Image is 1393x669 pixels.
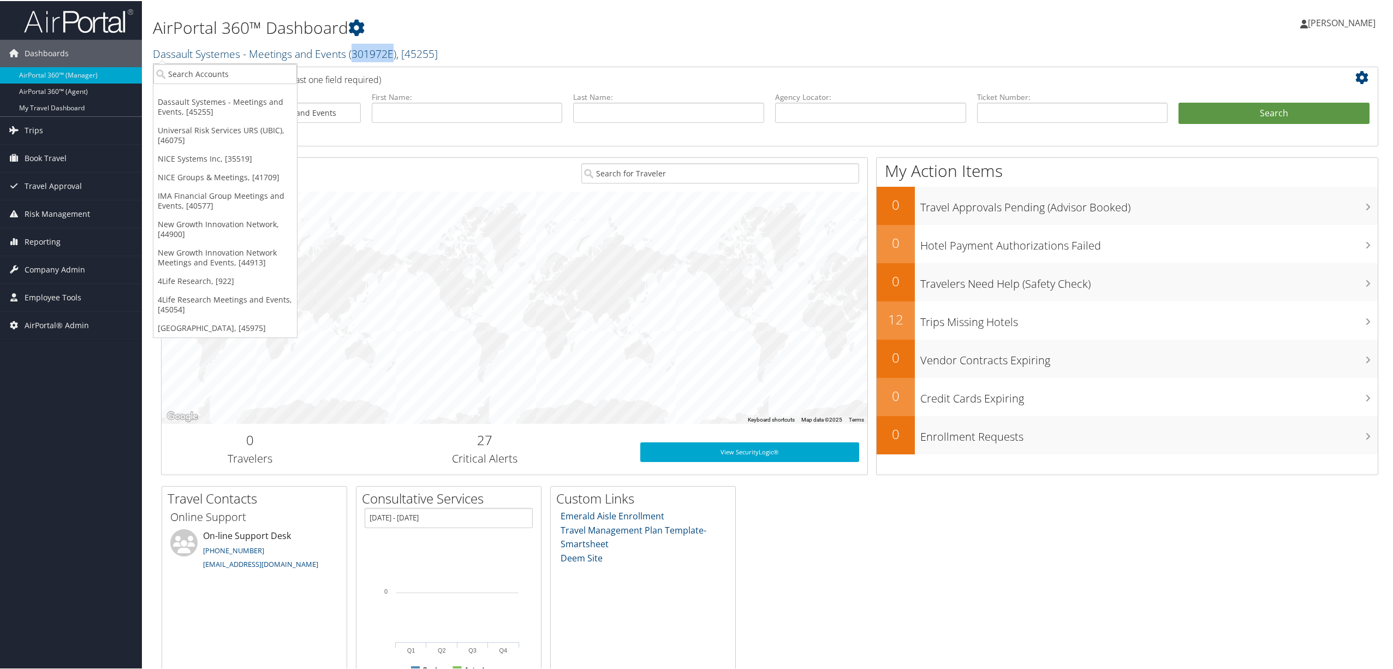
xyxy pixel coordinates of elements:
[170,508,338,524] h3: Online Support
[581,162,859,182] input: Search for Traveler
[384,587,388,594] tspan: 0
[877,386,915,404] h2: 0
[877,347,915,366] h2: 0
[801,416,842,422] span: Map data ©2025
[1308,16,1376,28] span: [PERSON_NAME]
[877,339,1378,377] a: 0Vendor Contracts Expiring
[877,377,1378,415] a: 0Credit Cards Expiring
[153,167,297,186] a: NICE Groups & Meetings, [41709]
[277,73,381,85] span: (at least one field required)
[153,186,297,214] a: IMA Financial Group Meetings and Events, [40577]
[203,544,264,554] a: [PHONE_NUMBER]
[164,408,200,423] a: Open this area in Google Maps (opens a new window)
[25,255,85,282] span: Company Admin
[346,450,624,465] h3: Critical Alerts
[561,551,603,563] a: Deem Site
[362,488,541,507] h2: Consultative Services
[877,158,1378,181] h1: My Action Items
[170,450,330,465] h3: Travelers
[920,346,1378,367] h3: Vendor Contracts Expiring
[877,262,1378,300] a: 0Travelers Need Help (Safety Check)
[153,289,297,318] a: 4Life Research Meetings and Events, [45054]
[561,509,664,521] a: Emerald Aisle Enrollment
[25,227,61,254] span: Reporting
[877,186,1378,224] a: 0Travel Approvals Pending (Advisor Booked)
[153,214,297,242] a: New Growth Innovation Network, [44900]
[203,558,318,568] a: [EMAIL_ADDRESS][DOMAIN_NAME]
[153,45,438,60] a: Dassault Systemes - Meetings and Events
[775,91,966,102] label: Agency Locator:
[920,232,1378,252] h3: Hotel Payment Authorizations Failed
[920,384,1378,405] h3: Credit Cards Expiring
[877,424,915,442] h2: 0
[561,523,706,549] a: Travel Management Plan Template- Smartsheet
[877,300,1378,339] a: 12Trips Missing Hotels
[1300,5,1386,38] a: [PERSON_NAME]
[407,646,415,653] text: Q1
[977,91,1168,102] label: Ticket Number:
[153,318,297,336] a: [GEOGRAPHIC_DATA], [45975]
[1178,102,1370,123] button: Search
[25,116,43,143] span: Trips
[25,283,81,310] span: Employee Tools
[170,68,1268,86] h2: Airtinerary Lookup
[877,271,915,289] h2: 0
[25,39,69,66] span: Dashboards
[877,224,1378,262] a: 0Hotel Payment Authorizations Failed
[877,194,915,213] h2: 0
[25,171,82,199] span: Travel Approval
[153,242,297,271] a: New Growth Innovation Network Meetings and Events, [44913]
[153,15,975,38] h1: AirPortal 360™ Dashboard
[153,271,297,289] a: 4Life Research, [922]
[748,415,795,423] button: Keyboard shortcuts
[153,92,297,120] a: Dassault Systemes - Meetings and Events, [45255]
[24,7,133,33] img: airportal-logo.png
[877,233,915,251] h2: 0
[165,528,344,573] li: On-line Support Desk
[153,63,297,83] input: Search Accounts
[849,416,864,422] a: Terms (opens in new tab)
[349,45,396,60] span: ( 301972E )
[920,423,1378,443] h3: Enrollment Requests
[346,430,624,448] h2: 27
[499,646,508,653] text: Q4
[25,144,67,171] span: Book Travel
[153,120,297,149] a: Universal Risk Services URS (UBIC), [46075]
[640,441,859,461] a: View SecurityLogic®
[920,193,1378,214] h3: Travel Approvals Pending (Advisor Booked)
[920,308,1378,329] h3: Trips Missing Hotels
[25,311,89,338] span: AirPortal® Admin
[372,91,563,102] label: First Name:
[164,408,200,423] img: Google
[573,91,764,102] label: Last Name:
[920,270,1378,291] h3: Travelers Need Help (Safety Check)
[170,430,330,448] h2: 0
[556,488,735,507] h2: Custom Links
[25,199,90,227] span: Risk Management
[877,415,1378,453] a: 0Enrollment Requests
[468,646,477,653] text: Q3
[153,149,297,167] a: NICE Systems Inc, [35519]
[168,488,347,507] h2: Travel Contacts
[396,45,438,60] span: , [ 45255 ]
[877,309,915,328] h2: 12
[438,646,446,653] text: Q2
